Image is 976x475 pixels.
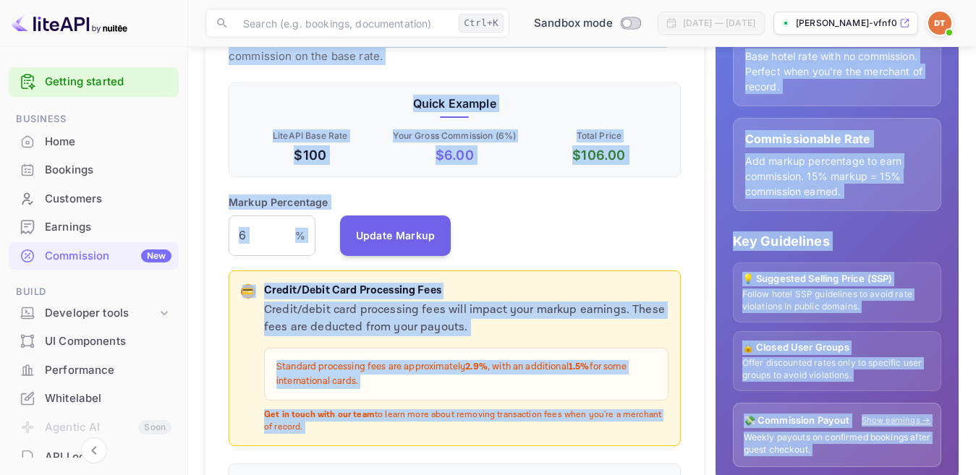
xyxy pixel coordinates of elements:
p: 💳 [242,285,253,298]
p: Commissionable Rate [745,130,929,147]
p: Credit/debit card processing fees will impact your markup earnings. These fees are deducted from ... [264,301,669,336]
div: Performance [45,362,171,379]
a: API Logs [9,443,179,470]
div: Bookings [9,156,179,184]
div: UI Components [9,328,179,356]
input: Search (e.g. bookings, documentation) [234,9,453,38]
a: Getting started [45,74,171,90]
p: [PERSON_NAME]-vfnf0.n... [796,17,896,30]
strong: 1.5% [569,361,590,373]
span: Sandbox mode [534,15,613,32]
div: Bookings [45,162,171,179]
div: Customers [45,191,171,207]
a: CommissionNew [9,242,179,269]
div: CommissionNew [9,242,179,270]
p: $ 106.00 [530,145,669,165]
a: Whitelabel [9,385,179,411]
div: Home [9,128,179,156]
div: New [141,249,171,262]
p: Weekly payouts on confirmed bookings after guest checkout. [744,432,930,456]
p: Follow hotel SSP guidelines to avoid rate violations in public domains. [742,288,932,313]
p: Quick Example [241,95,669,112]
strong: Get in touch with our team [264,409,375,420]
div: Whitelabel [9,385,179,413]
div: Switch to Production mode [528,15,646,32]
p: $ 6.00 [386,145,525,165]
div: Ctrl+K [459,14,504,33]
p: LiteAPI Base Rate [241,129,380,142]
div: UI Components [45,333,171,350]
p: Markup Percentage [229,194,328,210]
p: Add markup percentage to earn commission. 15% markup = 15% commission earned. [745,153,929,199]
div: Home [45,134,171,150]
p: Offer discounted rates only to specific user groups to avoid violations. [742,357,932,382]
p: Your Gross Commission ( 6 %) [386,129,525,142]
div: Getting started [9,67,179,97]
div: Earnings [9,213,179,241]
span: Business [9,111,179,127]
a: Bookings [9,156,179,183]
p: Credit/Debit Card Processing Fees [264,283,669,299]
strong: 2.9% [465,361,488,373]
p: 🔒 Closed User Groups [742,341,932,355]
p: 💡 Suggested Selling Price (SSP) [742,272,932,286]
p: % [295,228,305,243]
button: Update Markup [340,215,451,256]
div: Whitelabel [45,390,171,407]
a: Home [9,128,179,155]
p: Key Guidelines [733,231,941,251]
input: 0 [229,215,295,256]
a: Earnings [9,213,179,240]
img: LiteAPI logo [12,12,127,35]
button: Collapse navigation [81,437,107,463]
div: Customers [9,185,179,213]
div: API Logs [45,449,171,466]
a: UI Components [9,328,179,354]
div: Commission [45,248,171,265]
div: Performance [9,356,179,385]
div: Earnings [45,219,171,236]
p: Base hotel rate with no commission. Perfect when you're the merchant of record. [745,48,929,94]
a: Performance [9,356,179,383]
p: Total Price [530,129,669,142]
div: Developer tools [45,305,157,322]
span: Build [9,284,179,300]
p: 💸 Commission Payout [744,414,850,428]
p: Standard processing fees are approximately , with an additional for some international cards. [276,360,656,388]
img: Dalia Tahraoui [928,12,951,35]
a: Show earnings → [862,414,930,427]
p: $100 [241,145,380,165]
p: to learn more about removing transaction fees when you're a merchant of record. [264,409,669,434]
div: Developer tools [9,301,179,326]
a: Customers [9,185,179,212]
div: [DATE] — [DATE] [683,17,755,30]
